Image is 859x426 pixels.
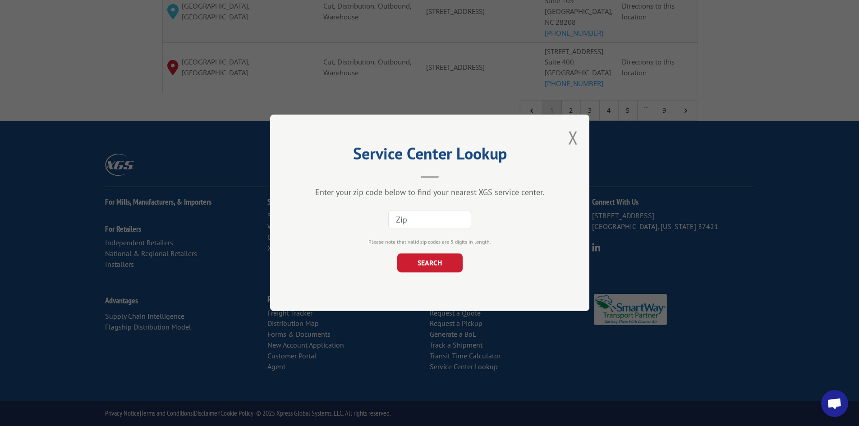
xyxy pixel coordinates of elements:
button: Close modal [568,126,578,150]
h2: Service Center Lookup [315,147,544,165]
div: Please note that valid zip codes are 5 digits in length. [315,238,544,247]
button: SEARCH [397,254,462,273]
div: Enter your zip code below to find your nearest XGS service center. [315,188,544,198]
a: Open chat [821,390,848,417]
input: Zip [388,211,471,229]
